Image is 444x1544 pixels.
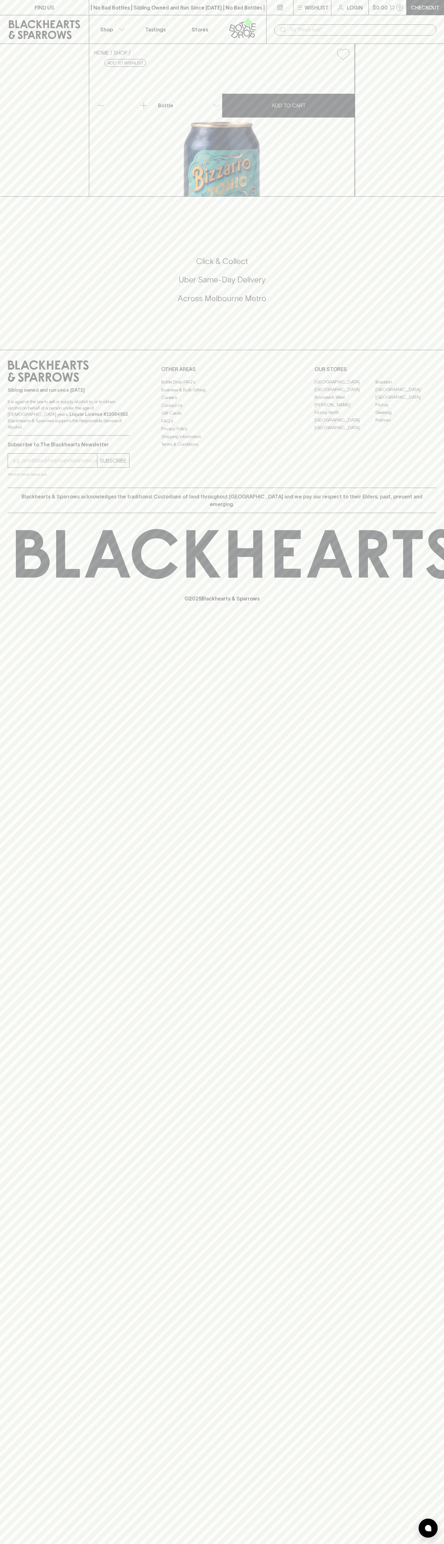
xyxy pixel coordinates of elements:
button: Add to wishlist [104,59,146,67]
p: ADD TO CART [272,102,306,109]
p: Login [347,4,363,11]
h5: Click & Collect [8,256,436,267]
h5: Uber Same-Day Delivery [8,274,436,285]
a: [GEOGRAPHIC_DATA] [375,393,436,401]
button: SUBSCRIBE [97,454,129,467]
a: Fitzroy [375,401,436,409]
p: It is against the law to sell or supply alcohol to, or to obtain alcohol on behalf of a person un... [8,398,129,430]
div: Call to action block [8,231,436,337]
a: Brunswick West [315,393,375,401]
div: Bottle [156,99,222,112]
a: Prahran [375,416,436,424]
p: OUR STORES [315,365,436,373]
a: [GEOGRAPHIC_DATA] [315,386,375,393]
p: Stores [192,26,208,33]
button: Add to wishlist [335,46,352,63]
p: Subscribe to The Blackhearts Newsletter [8,441,129,448]
a: Careers [161,394,283,402]
p: 0 [398,6,401,9]
p: $0.00 [373,4,388,11]
strong: Liquor License #32064953 [70,412,128,417]
a: Gift Cards [161,410,283,417]
button: ADD TO CART [222,94,355,118]
p: SUBSCRIBE [100,457,127,464]
p: Sibling owned and run since [DATE] [8,387,129,393]
p: FIND US [35,4,54,11]
a: SHOP [114,50,127,56]
input: Try "Pinot noir" [289,25,431,35]
h5: Across Melbourne Metro [8,293,436,304]
button: Shop [89,15,134,44]
a: [GEOGRAPHIC_DATA] [315,424,375,431]
p: We will never spam you [8,471,129,477]
input: e.g. jane@blackheartsandsparrows.com.au [13,456,97,466]
a: [PERSON_NAME] [315,401,375,409]
a: FAQ's [161,417,283,425]
a: Business & Bulk Gifting [161,386,283,394]
a: Terms & Conditions [161,441,283,448]
a: Privacy Policy [161,425,283,433]
p: Blackhearts & Sparrows acknowledges the traditional Custodians of land throughout [GEOGRAPHIC_DAT... [12,493,432,508]
p: Bottle [158,102,173,109]
img: bubble-icon [425,1525,431,1531]
p: Wishlist [305,4,329,11]
a: Bottle Drop FAQ's [161,378,283,386]
a: Shipping Information [161,433,283,440]
a: Stores [178,15,222,44]
p: Tastings [145,26,166,33]
a: [GEOGRAPHIC_DATA] [375,386,436,393]
a: Tastings [133,15,178,44]
img: 36960.png [89,65,355,196]
a: Geelong [375,409,436,416]
a: HOME [94,50,109,56]
a: [GEOGRAPHIC_DATA] [315,416,375,424]
a: Fitzroy North [315,409,375,416]
a: [GEOGRAPHIC_DATA] [315,378,375,386]
p: Checkout [411,4,440,11]
a: Braddon [375,378,436,386]
p: Shop [100,26,113,33]
a: Contact Us [161,402,283,409]
p: OTHER AREAS [161,365,283,373]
